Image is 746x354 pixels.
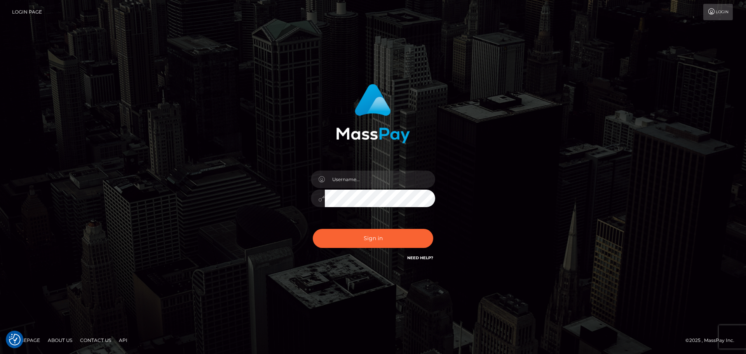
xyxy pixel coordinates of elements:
[407,255,433,260] a: Need Help?
[9,334,43,346] a: Homepage
[77,334,114,346] a: Contact Us
[12,4,42,20] a: Login Page
[313,229,433,248] button: Sign in
[9,334,21,345] img: Revisit consent button
[703,4,733,20] a: Login
[45,334,75,346] a: About Us
[685,336,740,345] div: © 2025 , MassPay Inc.
[116,334,131,346] a: API
[336,84,410,143] img: MassPay Login
[9,334,21,345] button: Consent Preferences
[325,171,435,188] input: Username...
